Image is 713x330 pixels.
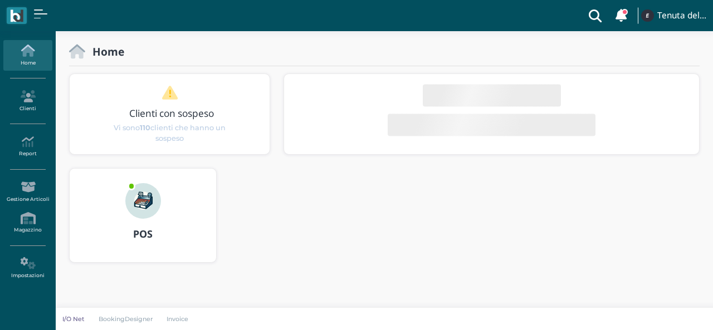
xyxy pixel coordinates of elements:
a: ... POS [69,168,217,276]
a: Clienti [3,86,52,116]
span: Vi sono clienti che hanno un sospeso [111,122,229,143]
img: ... [125,183,161,219]
h4: Tenuta del Barco [657,11,706,21]
b: POS [133,227,153,240]
h2: Home [85,46,124,57]
div: 1 / 1 [70,74,270,154]
h3: Clienti con sospeso [93,108,251,119]
a: ... Tenuta del Barco [639,2,706,29]
a: Clienti con sospeso Vi sono110clienti che hanno un sospeso [91,85,248,144]
a: Magazzino [3,208,52,238]
a: Home [3,40,52,71]
img: ... [641,9,653,22]
img: logo [10,9,23,22]
a: Impostazioni [3,253,52,283]
a: Gestione Articoli [3,176,52,207]
iframe: Help widget launcher [634,295,704,321]
b: 110 [140,123,150,131]
a: Report [3,131,52,162]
